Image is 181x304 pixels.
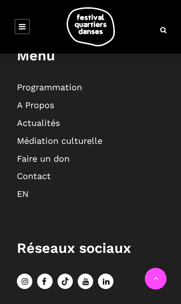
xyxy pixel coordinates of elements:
[17,47,164,64] h1: Menu
[17,189,28,199] a: EN
[17,82,82,92] a: Programmation
[17,118,60,128] a: Actualités
[17,171,51,181] a: Contact
[17,153,70,164] a: Faire un don
[17,136,102,146] a: Médiation culturelle
[67,7,115,46] img: logo-fqd-med
[17,240,164,257] h1: Réseaux sociaux
[17,100,54,110] a: A Propos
